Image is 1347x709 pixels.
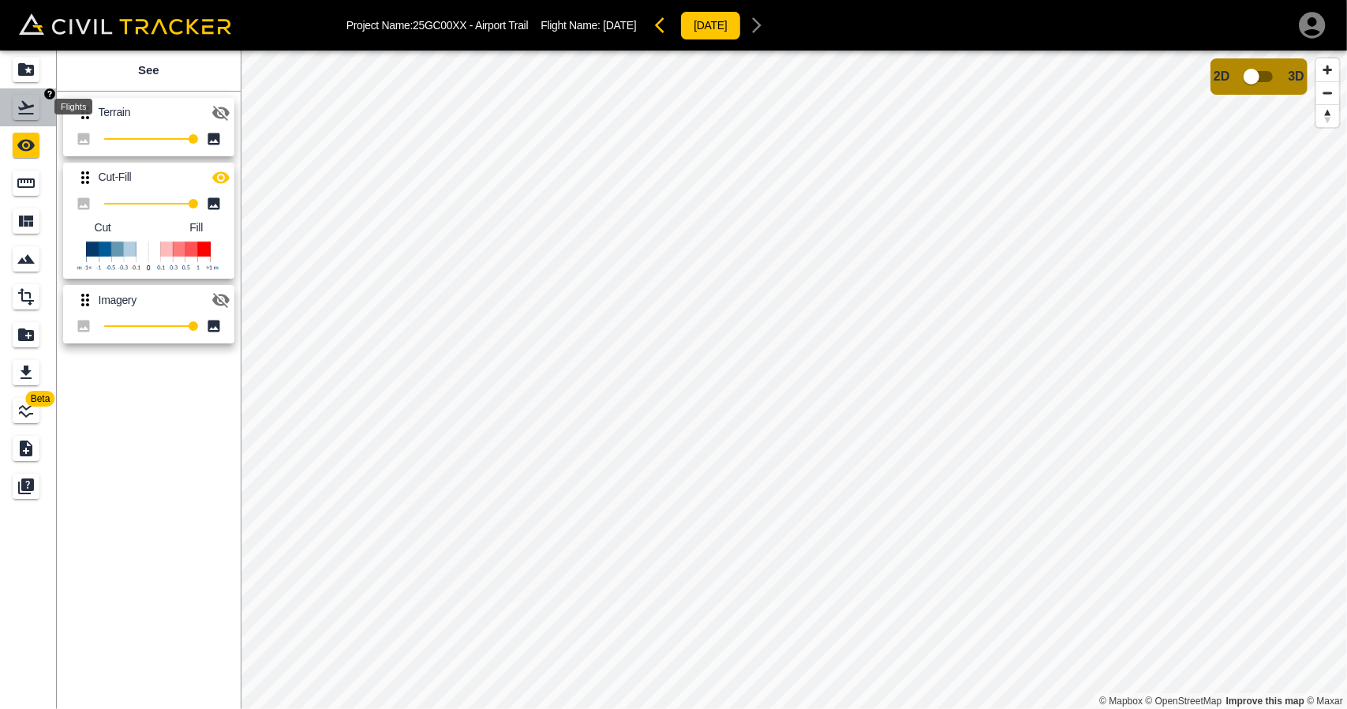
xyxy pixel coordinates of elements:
[54,99,92,114] div: Flights
[19,13,231,36] img: Civil Tracker
[1214,69,1229,84] span: 2D
[1307,696,1343,707] a: Maxar
[1289,69,1304,84] span: 3D
[541,19,636,32] p: Flight Name:
[1146,696,1222,707] a: OpenStreetMap
[1226,696,1304,707] a: Map feedback
[1316,104,1339,127] button: Reset bearing to north
[1316,58,1339,81] button: Zoom in
[241,51,1347,709] canvas: Map
[1316,81,1339,104] button: Zoom out
[346,19,529,32] p: Project Name: 25GC00XX - Airport Trail
[1099,696,1143,707] a: Mapbox
[680,11,740,40] button: [DATE]
[603,19,636,32] span: [DATE]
